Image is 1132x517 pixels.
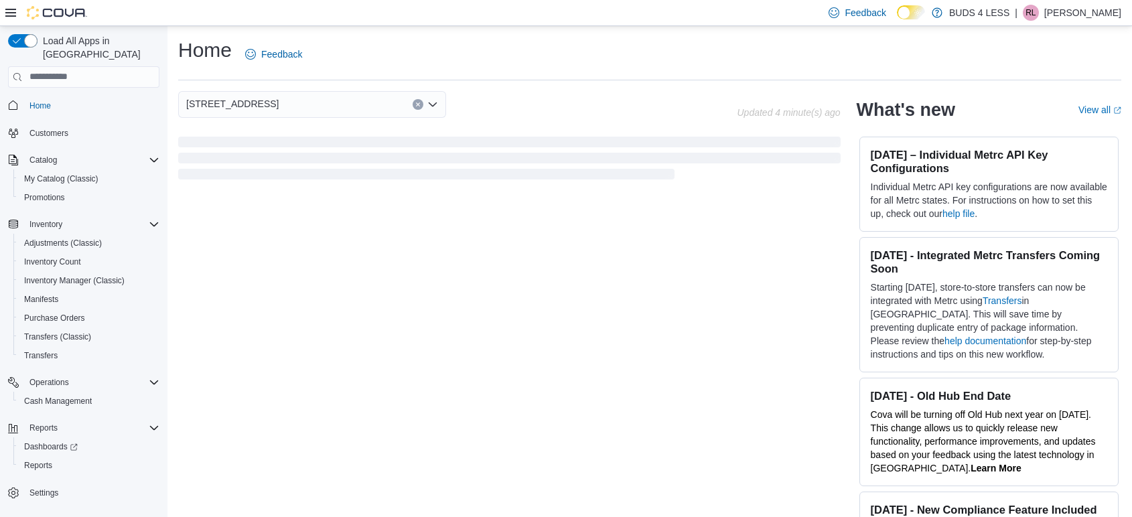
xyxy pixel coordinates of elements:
button: Cash Management [13,392,165,411]
p: BUDS 4 LESS [949,5,1009,21]
a: help file [942,208,975,219]
span: Cash Management [24,396,92,407]
span: Inventory Count [19,254,159,270]
button: Adjustments (Classic) [13,234,165,252]
a: Transfers [983,295,1022,306]
div: Rebecca Leitch [1023,5,1039,21]
span: Promotions [24,192,65,203]
span: Feedback [261,48,302,61]
span: Inventory Manager (Classic) [24,275,125,286]
span: Inventory [24,216,159,232]
a: Promotions [19,190,70,206]
a: Learn More [971,463,1021,473]
a: Inventory Count [19,254,86,270]
button: Operations [24,374,74,390]
span: My Catalog (Classic) [24,173,98,184]
button: Home [3,96,165,115]
a: Cash Management [19,393,97,409]
a: Reports [19,457,58,473]
span: Reports [29,423,58,433]
span: Home [24,97,159,114]
a: help documentation [944,336,1026,346]
button: Reports [3,419,165,437]
span: Purchase Orders [24,313,85,323]
span: Customers [29,128,68,139]
p: Starting [DATE], store-to-store transfers can now be integrated with Metrc using in [GEOGRAPHIC_D... [871,281,1107,361]
span: Customers [24,125,159,141]
span: Dashboards [24,441,78,452]
button: Promotions [13,188,165,207]
span: RL [1025,5,1036,21]
span: Feedback [845,6,886,19]
h1: Home [178,37,232,64]
span: Dark Mode [897,19,898,20]
a: Dashboards [13,437,165,456]
a: Transfers (Classic) [19,329,96,345]
button: Operations [3,373,165,392]
p: Individual Metrc API key configurations are now available for all Metrc states. For instructions ... [871,180,1107,220]
button: Transfers [13,346,165,365]
span: Transfers (Classic) [19,329,159,345]
span: [STREET_ADDRESS] [186,96,279,112]
button: Manifests [13,290,165,309]
h3: [DATE] – Individual Metrc API Key Configurations [871,148,1107,175]
a: Home [24,98,56,114]
span: Loading [178,139,841,182]
span: Manifests [19,291,159,307]
button: Reports [13,456,165,475]
button: Inventory Manager (Classic) [13,271,165,290]
button: Customers [3,123,165,143]
span: Dashboards [19,439,159,455]
a: Customers [24,125,74,141]
span: Cova will be turning off Old Hub next year on [DATE]. This change allows us to quickly release ne... [871,409,1096,473]
span: Promotions [19,190,159,206]
span: Reports [19,457,159,473]
button: Transfers (Classic) [13,327,165,346]
a: Adjustments (Classic) [19,235,107,251]
span: Catalog [29,155,57,165]
span: Settings [24,484,159,501]
span: Cash Management [19,393,159,409]
img: Cova [27,6,87,19]
p: [PERSON_NAME] [1044,5,1121,21]
span: Home [29,100,51,111]
button: Settings [3,483,165,502]
a: Inventory Manager (Classic) [19,273,130,289]
a: Feedback [240,41,307,68]
button: Open list of options [427,99,438,110]
h2: What's new [857,99,955,121]
span: Reports [24,460,52,471]
svg: External link [1113,106,1121,115]
span: My Catalog (Classic) [19,171,159,187]
button: Reports [24,420,63,436]
button: Inventory [3,215,165,234]
button: Inventory [24,216,68,232]
a: Settings [24,485,64,501]
span: Settings [29,488,58,498]
span: Load All Apps in [GEOGRAPHIC_DATA] [38,34,159,61]
h3: [DATE] - Old Hub End Date [871,389,1107,402]
span: Adjustments (Classic) [24,238,102,248]
a: Dashboards [19,439,83,455]
span: Purchase Orders [19,310,159,326]
span: Transfers [19,348,159,364]
input: Dark Mode [897,5,925,19]
span: Inventory [29,219,62,230]
a: My Catalog (Classic) [19,171,104,187]
span: Reports [24,420,159,436]
span: Inventory Count [24,256,81,267]
button: Clear input [413,99,423,110]
p: | [1015,5,1017,21]
span: Manifests [24,294,58,305]
span: Transfers [24,350,58,361]
button: Catalog [24,152,62,168]
p: Updated 4 minute(s) ago [737,107,840,118]
a: Transfers [19,348,63,364]
span: Catalog [24,152,159,168]
span: Operations [29,377,69,388]
span: Transfers (Classic) [24,331,91,342]
a: View allExternal link [1078,104,1121,115]
button: Catalog [3,151,165,169]
button: My Catalog (Classic) [13,169,165,188]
